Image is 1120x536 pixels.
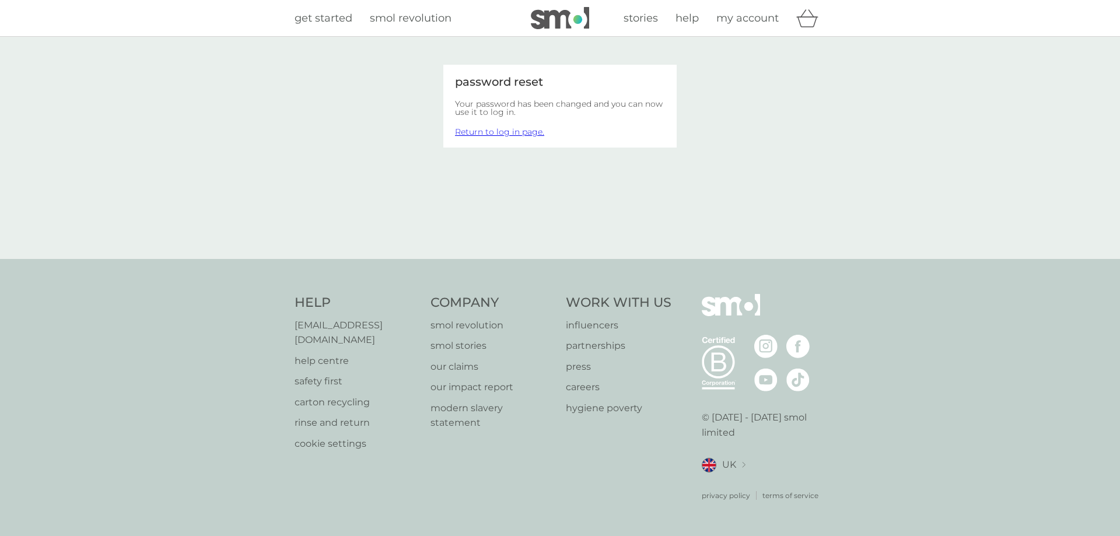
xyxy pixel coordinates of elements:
a: careers [566,380,671,395]
a: privacy policy [702,490,750,501]
img: visit the smol Youtube page [754,368,778,391]
a: get started [295,10,352,27]
img: select a new location [742,462,745,468]
p: © [DATE] - [DATE] smol limited [702,410,826,440]
img: visit the smol Tiktok page [786,368,810,391]
span: my account [716,12,779,24]
a: influencers [566,318,671,333]
a: press [566,359,671,374]
a: modern slavery statement [430,401,555,430]
div: password reset [455,76,665,88]
h4: Company [430,294,555,312]
a: smol revolution [430,318,555,333]
a: help centre [295,353,419,369]
img: visit the smol Instagram page [754,335,778,358]
a: rinse and return [295,415,419,430]
div: basket [796,6,825,30]
a: our impact report [430,380,555,395]
a: Return to log in page. [455,127,544,137]
span: help [675,12,699,24]
a: cookie settings [295,436,419,451]
a: smol revolution [370,10,452,27]
h4: Help [295,294,419,312]
a: carton recycling [295,395,419,410]
a: [EMAIL_ADDRESS][DOMAIN_NAME] [295,318,419,348]
a: our claims [430,359,555,374]
img: smol [702,294,760,334]
a: partnerships [566,338,671,353]
img: smol [531,7,589,29]
span: UK [722,457,736,472]
a: my account [716,10,779,27]
span: get started [295,12,352,24]
span: smol revolution [370,12,452,24]
a: help [675,10,699,27]
h2: Your password has been changed and you can now use it to log in. [455,100,665,116]
a: hygiene poverty [566,401,671,416]
img: visit the smol Facebook page [786,335,810,358]
h4: Work With Us [566,294,671,312]
a: safety first [295,374,419,389]
img: UK flag [702,458,716,472]
span: stories [624,12,658,24]
a: terms of service [762,490,818,501]
a: stories [624,10,658,27]
a: smol stories [430,338,555,353]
